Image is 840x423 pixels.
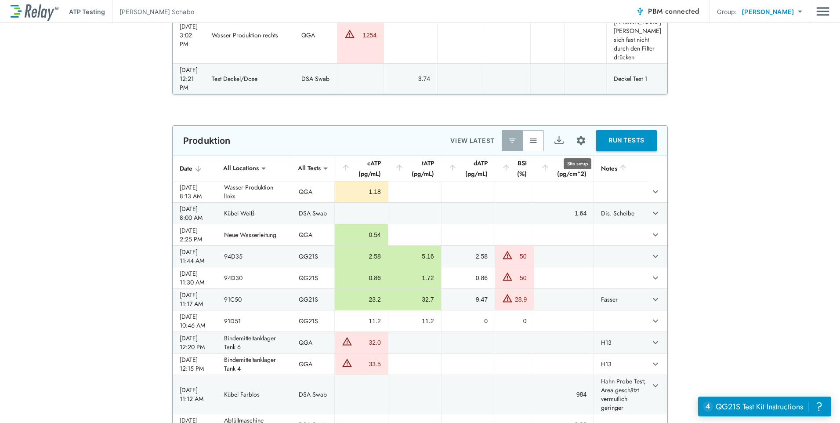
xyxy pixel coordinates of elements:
div: tATP (pg/mL) [395,158,434,179]
div: 2.58 [449,252,488,261]
td: Test Deckel/Dose [205,64,294,94]
td: 2 Test [PERSON_NAME] [PERSON_NAME] sich fast nicht durch den Filter drücken [606,7,663,63]
td: QG21S [292,267,334,288]
td: QGA [292,181,334,202]
div: [DATE] 2:25 PM [180,226,210,244]
button: expand row [648,227,663,242]
td: Hahn Probe Test; Area geschätzt vermutlich geringer [594,375,648,414]
div: [DATE] 11:44 AM [180,248,210,265]
div: 23.2 [342,295,381,304]
button: Main menu [816,3,829,20]
p: ATP Testing [69,7,105,16]
button: expand row [648,184,663,199]
td: DSA Swab [292,375,334,414]
p: VIEW LATEST [450,135,495,146]
span: PBM [648,5,699,18]
div: 5.16 [395,252,434,261]
td: QG21S [292,289,334,310]
button: expand row [648,249,663,264]
button: Export [548,130,569,151]
td: QGA [292,332,334,353]
div: 11.2 [342,317,381,325]
div: 3.74 [391,74,430,83]
td: Bindemitteltanklager Tank 4 [217,354,291,375]
img: Warning [342,357,352,368]
div: 28.9 [515,295,527,304]
div: [DATE] 12:20 PM [180,334,210,351]
div: 1.72 [395,273,434,282]
iframe: Resource center [698,397,831,416]
img: Warning [502,250,513,260]
td: QG21S [292,246,334,267]
div: 984 [541,390,587,399]
img: Connected Icon [636,7,644,16]
td: Kübel Weiß [217,203,291,224]
div: Notes [601,163,641,174]
div: cATP (pg/mL) [341,158,381,179]
div: 0 [449,317,488,325]
img: Drawer Icon [816,3,829,20]
p: Produktion [183,135,231,146]
div: 0.86 [449,273,488,282]
div: [DATE] 11:30 AM [180,269,210,287]
div: [DATE] 12:15 PM [180,355,210,373]
td: Bindemitteltanklager Tank 6 [217,332,291,353]
button: expand row [648,378,663,393]
div: 50 [515,252,526,261]
div: 0.54 [342,230,381,239]
div: All Locations [217,160,265,177]
td: DSA Swab [292,203,334,224]
div: 1.18 [342,187,381,196]
td: Neue Wasserleitung [217,224,291,245]
td: Dis. Scheibe [594,203,648,224]
td: 91C50 [217,289,291,310]
div: [DATE] 3:02 PM [180,22,198,48]
td: Deckel Test 1 [606,64,663,94]
div: 0 [502,317,526,325]
button: PBM connected [632,3,702,20]
td: QGA [294,7,337,63]
button: expand row [648,335,663,350]
div: 11.2 [395,317,434,325]
span: connected [665,6,699,16]
img: Settings Icon [576,135,587,146]
td: QGA [292,354,334,375]
div: All Tests [292,160,327,177]
button: expand row [648,357,663,372]
td: H13 [594,332,648,353]
img: Warning [344,29,355,39]
button: Site setup [569,129,593,152]
img: Warning [342,336,352,346]
div: 2.58 [342,252,381,261]
div: Site setup [564,158,591,169]
p: Group: [717,7,737,16]
td: H13 [594,354,648,375]
td: Wasser Produktion links [217,181,291,202]
div: BSI (%) [502,158,526,179]
img: Latest [508,136,517,145]
div: [DATE] 11:12 AM [180,386,210,403]
td: 91D51 [217,310,291,332]
p: [PERSON_NAME] Schabo [119,7,194,16]
img: LuminUltra Relay [11,2,58,21]
div: 50 [515,273,526,282]
div: 1254 [357,31,377,40]
td: Wasser Produktion rechts [205,7,294,63]
div: dATP (pg/mL) [448,158,488,179]
button: expand row [648,292,663,307]
div: [DATE] 8:13 AM [180,183,210,201]
td: 94D30 [217,267,291,288]
div: 33.5 [355,360,381,368]
button: expand row [663,67,677,82]
button: expand row [648,270,663,285]
div: [DATE] 12:21 PM [180,66,198,92]
div: tATP (pg/cm^2) [541,158,587,179]
td: DSA Swab [294,64,337,94]
div: 9.47 [449,295,488,304]
th: Date [173,156,217,181]
td: 94D35 [217,246,291,267]
button: expand row [648,206,663,221]
div: [DATE] 10:46 AM [180,312,210,330]
div: 0.86 [342,273,381,282]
